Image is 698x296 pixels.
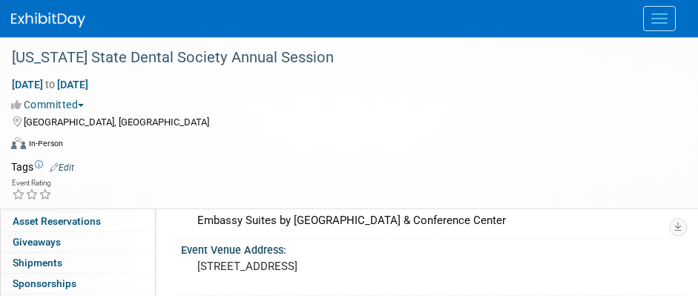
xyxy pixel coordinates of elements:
[11,78,89,91] span: [DATE] [DATE]
[12,180,52,187] div: Event Rating
[1,274,155,294] a: Sponsorships
[11,137,26,149] img: Format-Inperson.png
[11,159,74,174] td: Tags
[643,6,676,31] button: Menu
[7,45,668,71] div: [US_STATE] State Dental Society Annual Session
[13,236,61,248] span: Giveaways
[13,277,76,289] span: Sponsorships
[24,116,209,128] span: [GEOGRAPHIC_DATA], [GEOGRAPHIC_DATA]
[11,135,679,157] div: Event Format
[181,239,687,257] div: Event Venue Address:
[13,257,62,269] span: Shipments
[11,13,85,27] img: ExhibitDay
[13,215,101,227] span: Asset Reservations
[192,209,676,232] div: Embassy Suites by [GEOGRAPHIC_DATA] & Conference Center
[50,162,74,173] a: Edit
[1,253,155,273] a: Shipments
[28,138,63,149] div: In-Person
[43,79,57,91] span: to
[1,232,155,252] a: Giveaways
[197,260,671,273] pre: [STREET_ADDRESS]
[1,211,155,231] a: Asset Reservations
[11,97,90,112] button: Committed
